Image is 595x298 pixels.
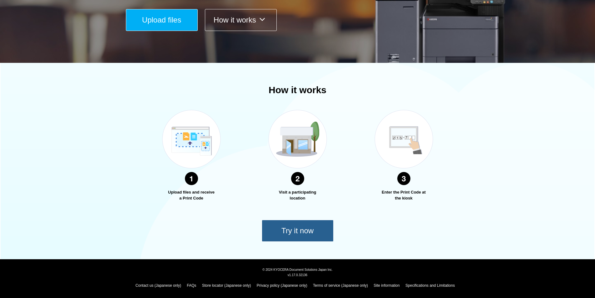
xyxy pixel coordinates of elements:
[374,283,399,288] a: Site information
[205,9,277,31] button: How it works
[262,267,333,271] span: © 2024 KYOCERA Document Solutions Japan Inc.
[405,283,455,288] a: Specifications and Limitations
[288,273,307,277] span: v1.17.0.32136
[168,189,215,201] p: Upload files and receive a Print Code
[313,283,368,288] a: Terms of service (Japanese only)
[202,283,251,288] a: Store locator (Japanese only)
[136,283,181,288] a: Contact us (Japanese only)
[187,283,196,288] a: FAQs
[380,189,427,201] p: Enter the Print Code at the kiosk
[274,189,321,201] p: Visit a participating location
[257,283,307,288] a: Privacy policy (Japanese only)
[126,9,198,31] button: Upload files
[262,220,334,242] button: Try it now
[142,16,181,24] span: Upload files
